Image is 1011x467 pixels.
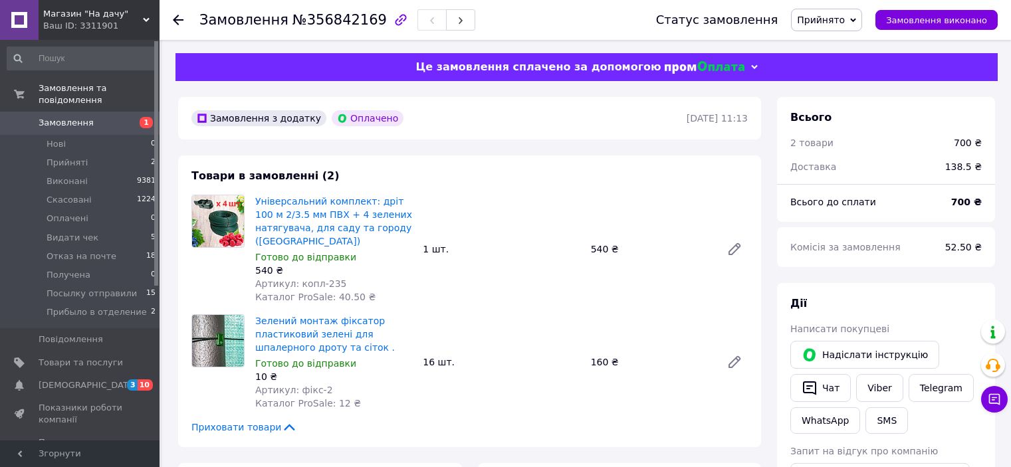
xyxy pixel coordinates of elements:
[192,315,244,367] img: Зелений монтаж фіксатор пластиковий зелені для шпалерного дроту та сіток .
[151,157,156,169] span: 2
[255,358,356,369] span: Готово до відправки
[7,47,157,70] input: Пошук
[173,13,183,27] div: Повернутися назад
[937,152,990,181] div: 138.5 ₴
[255,292,376,302] span: Каталог ProSale: 40.50 ₴
[790,407,860,434] a: WhatsApp
[415,60,661,73] span: Це замовлення сплачено за допомогою
[790,242,901,252] span: Комісія за замовлення
[255,264,412,277] div: 540 ₴
[951,197,982,207] b: 700 ₴
[47,306,147,318] span: Прибыло в отделение
[138,379,153,391] span: 10
[909,374,974,402] a: Telegram
[39,333,103,345] span: Повідомлення
[47,157,88,169] span: Прийняті
[292,12,387,28] span: №356842169
[47,232,98,244] span: Видати чек
[47,175,88,187] span: Виконані
[954,136,982,149] div: 700 ₴
[151,306,156,318] span: 2
[137,194,156,206] span: 1224
[191,110,326,126] div: Замовлення з додатку
[192,195,244,247] img: Універсальний комплект: дріт 100 м 2/3.5 мм ПВХ + 4 зелених натягувача, для саду та городу (Польща)
[790,297,807,310] span: Дії
[875,10,998,30] button: Замовлення виконано
[417,353,585,371] div: 16 шт.
[127,379,138,391] span: 3
[586,240,716,258] div: 540 ₴
[43,8,143,20] span: Магазин "На дачу"
[255,385,333,395] span: Артикул: фікс-2
[981,386,1008,413] button: Чат з покупцем
[47,194,92,206] span: Скасовані
[47,250,116,262] span: Отказ на почте
[790,197,876,207] span: Всього до сплати
[151,138,156,150] span: 0
[886,15,987,25] span: Замовлення виконано
[151,213,156,225] span: 0
[790,374,851,402] button: Чат
[790,341,939,369] button: Надіслати інструкцію
[721,349,748,375] a: Редагувати
[790,161,836,172] span: Доставка
[191,169,340,182] span: Товари в замовленні (2)
[586,353,716,371] div: 160 ₴
[865,407,908,434] button: SMS
[39,379,137,391] span: [DEMOGRAPHIC_DATA]
[790,138,834,148] span: 2 товари
[856,374,903,402] a: Viber
[656,13,778,27] div: Статус замовлення
[47,269,90,281] span: Получена
[945,242,982,252] span: 52.50 ₴
[47,138,66,150] span: Нові
[47,288,137,300] span: Посылку отправили
[199,12,288,28] span: Замовлення
[687,113,748,124] time: [DATE] 11:13
[43,20,160,32] div: Ваш ID: 3311901
[790,324,889,334] span: Написати покупцеві
[255,278,346,289] span: Артикул: копл-235
[255,316,395,353] a: Зелений монтаж фіксатор пластиковий зелені для шпалерного дроту та сіток .
[255,398,361,409] span: Каталог ProSale: 12 ₴
[39,117,94,129] span: Замовлення
[790,111,832,124] span: Всього
[797,15,845,25] span: Прийнято
[151,269,156,281] span: 0
[255,252,356,262] span: Готово до відправки
[151,232,156,244] span: 5
[140,117,153,128] span: 1
[417,240,585,258] div: 1 шт.
[39,357,123,369] span: Товари та послуги
[39,82,160,106] span: Замовлення та повідомлення
[332,110,403,126] div: Оплачено
[721,236,748,262] a: Редагувати
[39,436,123,460] span: Панель управління
[255,370,412,383] div: 10 ₴
[146,288,156,300] span: 15
[790,446,938,456] span: Запит на відгук про компанію
[255,196,412,246] a: Універсальний комплект: дріт 100 м 2/3.5 мм ПВХ + 4 зелених натягувача, для саду та городу ([GEOG...
[665,61,744,74] img: evopay logo
[146,250,156,262] span: 18
[39,402,123,426] span: Показники роботи компанії
[137,175,156,187] span: 9381
[47,213,88,225] span: Оплачені
[191,420,297,434] span: Приховати товари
